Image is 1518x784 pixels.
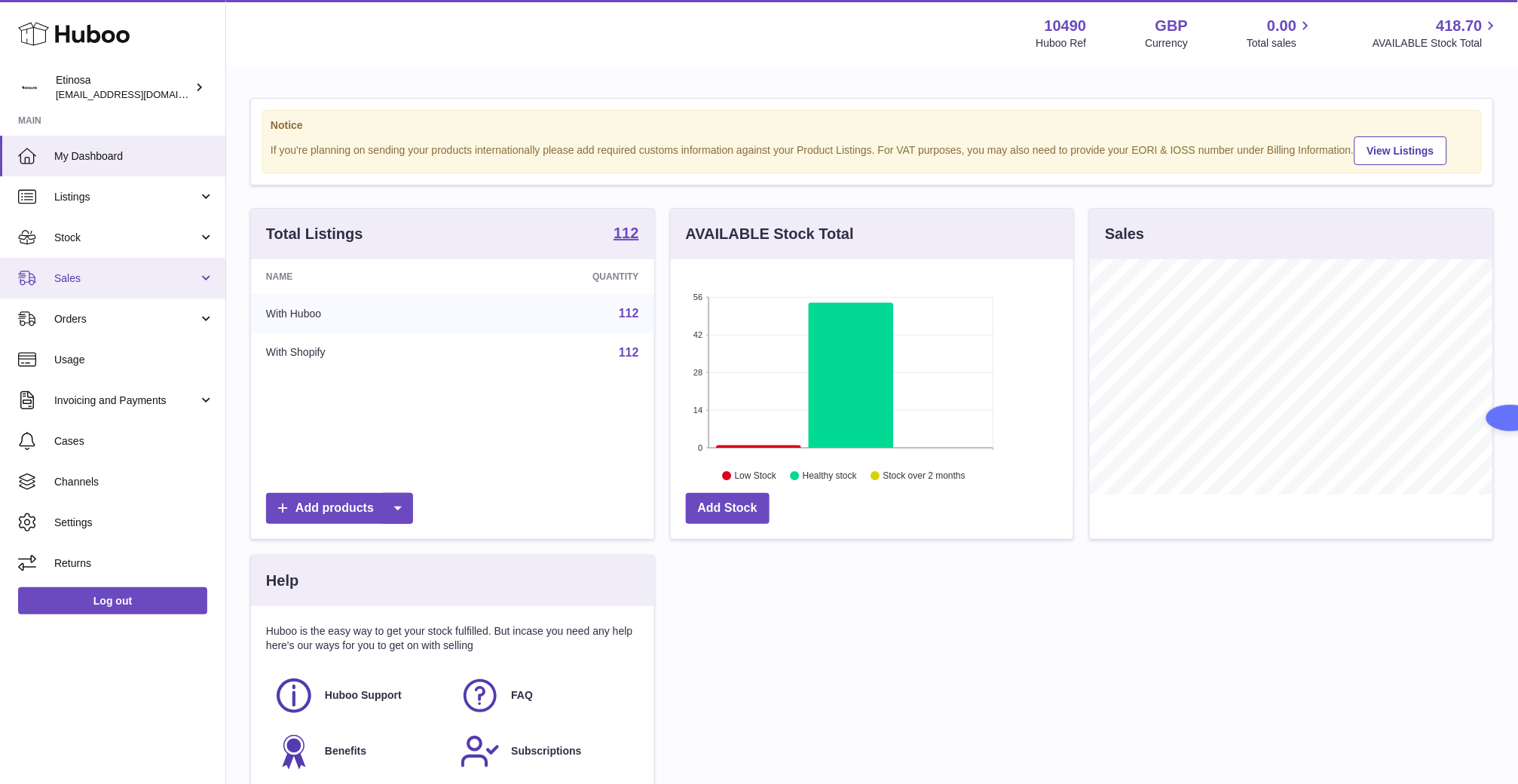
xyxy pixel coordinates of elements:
span: [EMAIL_ADDRESS][DOMAIN_NAME] [56,88,222,100]
span: Huboo Support [325,688,402,703]
a: Add Stock [686,493,770,524]
a: 0.00 Total sales [1247,16,1314,51]
div: Currency [1146,36,1189,51]
h3: Help [266,571,298,591]
span: Total sales [1247,36,1314,51]
h3: Total Listings [266,224,363,244]
span: Settings [54,516,214,530]
td: With Shopify [251,333,468,372]
span: Subscriptions [511,744,581,758]
h3: AVAILABLE Stock Total [686,224,854,244]
span: Cases [54,434,214,449]
div: Etinosa [56,73,191,102]
span: 418.70 [1437,16,1483,36]
a: Log out [18,587,207,614]
a: View Listings [1354,136,1447,165]
span: Invoicing and Payments [54,394,198,408]
text: Low Stock [735,471,777,482]
th: Quantity [468,259,653,294]
a: 112 [614,225,638,243]
span: My Dashboard [54,149,214,164]
td: With Huboo [251,294,468,333]
span: 0.00 [1268,16,1297,36]
span: Stock [54,231,198,245]
text: Stock over 2 months [883,471,966,482]
th: Name [251,259,468,294]
span: Channels [54,475,214,489]
strong: 112 [614,225,638,240]
a: Subscriptions [460,731,631,772]
a: 112 [619,346,639,359]
text: 56 [693,292,702,302]
h3: Sales [1105,224,1144,244]
text: 28 [693,368,702,377]
span: Benefits [325,744,366,758]
a: FAQ [460,675,631,716]
text: 0 [698,443,702,452]
span: AVAILABLE Stock Total [1373,36,1500,51]
span: Usage [54,353,214,367]
a: 112 [619,307,639,320]
span: FAQ [511,688,533,703]
text: 42 [693,330,702,339]
text: Healthy stock [803,471,858,482]
p: Huboo is the easy way to get your stock fulfilled. But incase you need any help here's our ways f... [266,624,639,653]
text: 14 [693,406,702,415]
div: Huboo Ref [1036,36,1087,51]
span: Listings [54,190,198,204]
strong: GBP [1155,16,1188,36]
img: Wolphuk@gmail.com [18,76,41,99]
div: If you're planning on sending your products internationally please add required customs informati... [271,134,1474,165]
a: Huboo Support [274,675,445,716]
strong: 10490 [1045,16,1087,36]
span: Sales [54,271,198,286]
span: Orders [54,312,198,326]
strong: Notice [271,118,1474,133]
a: 418.70 AVAILABLE Stock Total [1373,16,1500,51]
a: Add products [266,493,413,524]
a: Benefits [274,731,445,772]
span: Returns [54,556,214,571]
